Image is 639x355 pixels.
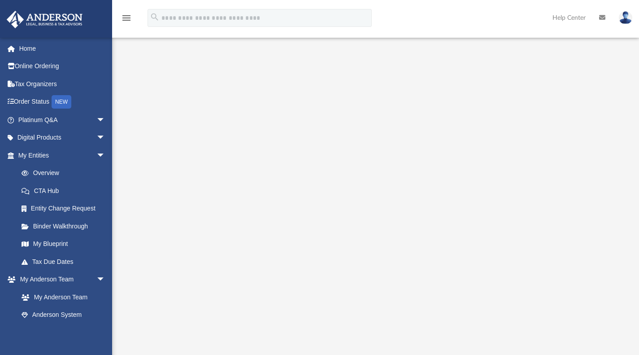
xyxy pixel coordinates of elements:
a: My Entitiesarrow_drop_down [6,146,119,164]
a: Order StatusNEW [6,93,119,111]
a: My Anderson Teamarrow_drop_down [6,271,114,289]
a: Anderson System [13,306,114,324]
span: arrow_drop_down [96,111,114,129]
a: menu [121,17,132,23]
a: Platinum Q&Aarrow_drop_down [6,111,119,129]
span: arrow_drop_down [96,271,114,289]
span: arrow_drop_down [96,146,114,165]
a: Tax Due Dates [13,253,119,271]
span: arrow_drop_down [96,129,114,147]
a: My Blueprint [13,235,114,253]
img: Anderson Advisors Platinum Portal [4,11,85,28]
a: Home [6,39,119,57]
a: Overview [13,164,119,182]
a: My Anderson Team [13,288,110,306]
a: Client Referrals [13,324,114,342]
a: Digital Productsarrow_drop_down [6,129,119,147]
a: CTA Hub [13,182,119,200]
a: Entity Change Request [13,200,119,218]
i: menu [121,13,132,23]
a: Tax Organizers [6,75,119,93]
a: Binder Walkthrough [13,217,119,235]
img: User Pic [619,11,632,24]
a: Online Ordering [6,57,119,75]
i: search [150,12,160,22]
div: NEW [52,95,71,109]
